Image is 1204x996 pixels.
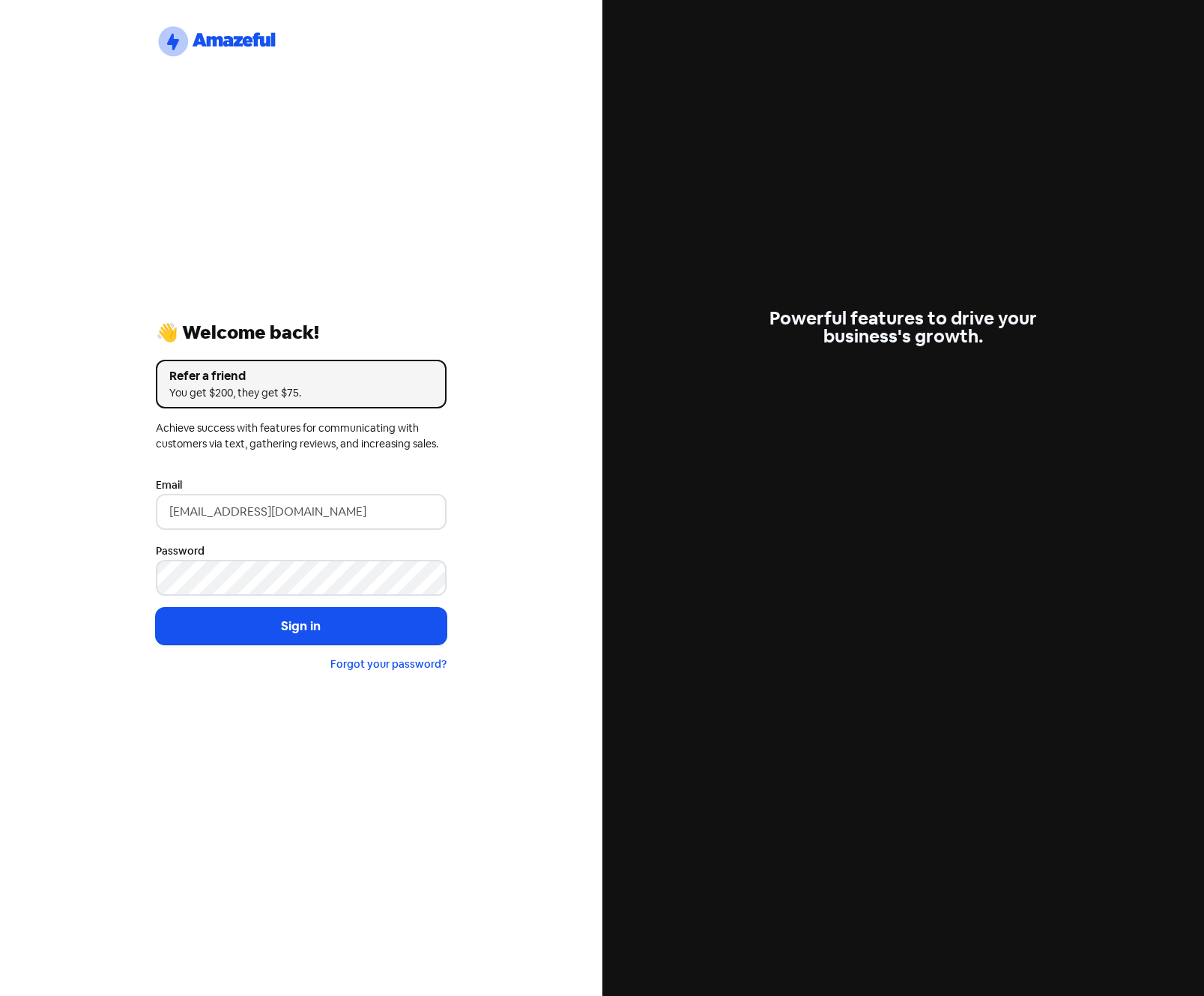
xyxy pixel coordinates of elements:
div: Powerful features to drive your business's growth. [757,310,1048,345]
input: Enter your email address... [156,494,447,530]
label: Email [156,477,182,493]
div: Refer a friend [169,367,433,385]
label: Password [156,543,205,559]
button: Sign in [156,608,447,645]
a: Forgot your password? [330,657,447,671]
div: You get $200, they get $75. [169,385,433,401]
div: Achieve success with features for communicating with customers via text, gathering reviews, and i... [156,420,447,452]
div: 👋 Welcome back! [156,324,447,342]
